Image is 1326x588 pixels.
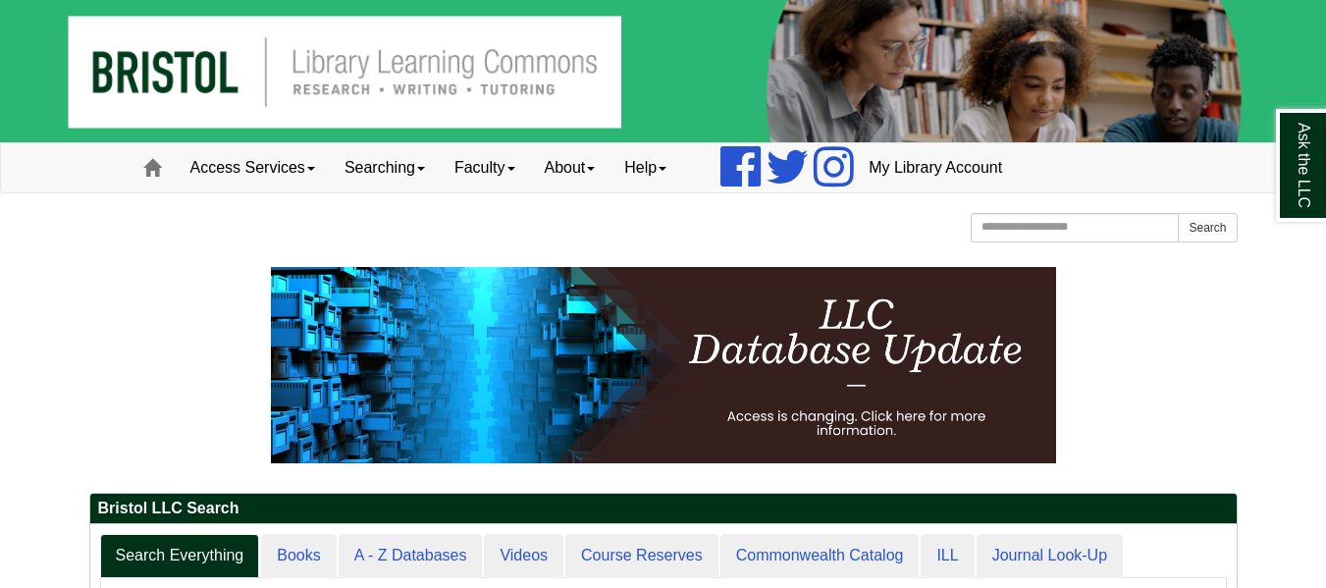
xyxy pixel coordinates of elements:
a: Search Everything [100,534,260,578]
h2: Bristol LLC Search [90,494,1237,524]
a: Books [261,534,336,578]
a: Access Services [176,143,330,192]
a: Help [610,143,681,192]
a: A - Z Databases [339,534,483,578]
a: Searching [330,143,440,192]
a: About [530,143,610,192]
a: Faculty [440,143,530,192]
a: ILL [921,534,974,578]
a: Videos [484,534,563,578]
a: Course Reserves [565,534,718,578]
button: Search [1178,213,1237,242]
a: My Library Account [854,143,1017,192]
a: Journal Look-Up [977,534,1123,578]
img: HTML tutorial [271,267,1056,463]
a: Commonwealth Catalog [720,534,920,578]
